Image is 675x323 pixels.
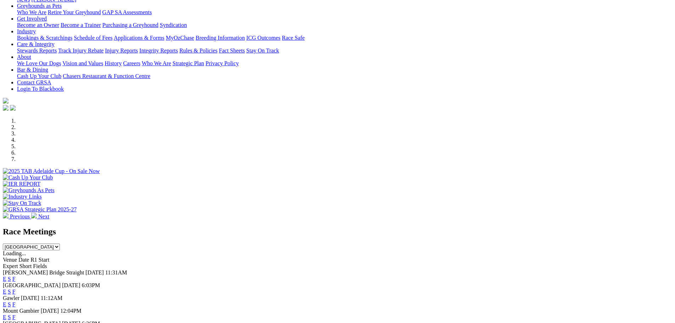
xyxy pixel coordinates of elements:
[17,79,51,85] a: Contact GRSA
[3,213,9,218] img: chevron-left-pager-white.svg
[12,314,16,320] a: F
[17,22,59,28] a: Become an Owner
[17,16,47,22] a: Get Involved
[166,35,194,41] a: MyOzChase
[105,269,127,275] span: 11:31AM
[17,73,61,79] a: Cash Up Your Club
[41,308,59,314] span: [DATE]
[62,60,103,66] a: Vision and Values
[3,295,19,301] span: Gawler
[8,314,11,320] a: S
[3,213,31,219] a: Previous
[3,187,55,194] img: Greyhounds As Pets
[17,48,57,54] a: Stewards Reports
[17,73,672,79] div: Bar & Dining
[19,263,32,269] span: Short
[8,276,11,282] a: S
[3,276,6,282] a: E
[3,206,77,213] img: GRSA Strategic Plan 2025-27
[3,269,84,275] span: [PERSON_NAME] Bridge Straight
[179,48,218,54] a: Rules & Policies
[142,60,171,66] a: Who We Are
[139,48,178,54] a: Integrity Reports
[102,9,152,15] a: GAP SA Assessments
[219,48,245,54] a: Fact Sheets
[17,67,48,73] a: Bar & Dining
[8,301,11,307] a: S
[38,213,49,219] span: Next
[3,194,42,200] img: Industry Links
[12,301,16,307] a: F
[8,289,11,295] a: S
[63,73,150,79] a: Chasers Restaurant & Function Centre
[30,257,49,263] span: R1 Start
[31,213,49,219] a: Next
[33,263,47,269] span: Fields
[3,250,26,256] span: Loading...
[17,28,36,34] a: Industry
[61,22,101,28] a: Become a Trainer
[246,35,280,41] a: ICG Outcomes
[17,3,62,9] a: Greyhounds as Pets
[17,22,672,28] div: Get Involved
[17,35,672,41] div: Industry
[3,227,672,236] h2: Race Meetings
[173,60,204,66] a: Strategic Plan
[3,301,6,307] a: E
[102,22,158,28] a: Purchasing a Greyhound
[17,41,55,47] a: Care & Integrity
[3,174,53,181] img: Cash Up Your Club
[3,314,6,320] a: E
[105,48,138,54] a: Injury Reports
[48,9,101,15] a: Retire Your Greyhound
[114,35,164,41] a: Applications & Forms
[82,282,100,288] span: 6:03PM
[282,35,304,41] a: Race Safe
[3,181,40,187] img: IER REPORT
[3,263,18,269] span: Expert
[10,105,16,111] img: twitter.svg
[17,86,64,92] a: Login To Blackbook
[74,35,112,41] a: Schedule of Fees
[17,48,672,54] div: Care & Integrity
[3,282,61,288] span: [GEOGRAPHIC_DATA]
[196,35,245,41] a: Breeding Information
[206,60,239,66] a: Privacy Policy
[105,60,122,66] a: History
[85,269,104,275] span: [DATE]
[17,35,72,41] a: Bookings & Scratchings
[17,60,61,66] a: We Love Our Dogs
[3,289,6,295] a: E
[160,22,187,28] a: Syndication
[58,48,103,54] a: Track Injury Rebate
[17,9,46,15] a: Who We Are
[12,276,16,282] a: F
[17,54,31,60] a: About
[246,48,279,54] a: Stay On Track
[3,168,100,174] img: 2025 TAB Adelaide Cup - On Sale Now
[60,308,81,314] span: 12:04PM
[17,60,672,67] div: About
[17,9,672,16] div: Greyhounds as Pets
[3,308,39,314] span: Mount Gambier
[123,60,140,66] a: Careers
[3,257,17,263] span: Venue
[31,213,37,218] img: chevron-right-pager-white.svg
[3,98,9,104] img: logo-grsa-white.png
[18,257,29,263] span: Date
[41,295,63,301] span: 11:12AM
[10,213,30,219] span: Previous
[3,105,9,111] img: facebook.svg
[12,289,16,295] a: F
[21,295,39,301] span: [DATE]
[62,282,80,288] span: [DATE]
[3,200,41,206] img: Stay On Track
